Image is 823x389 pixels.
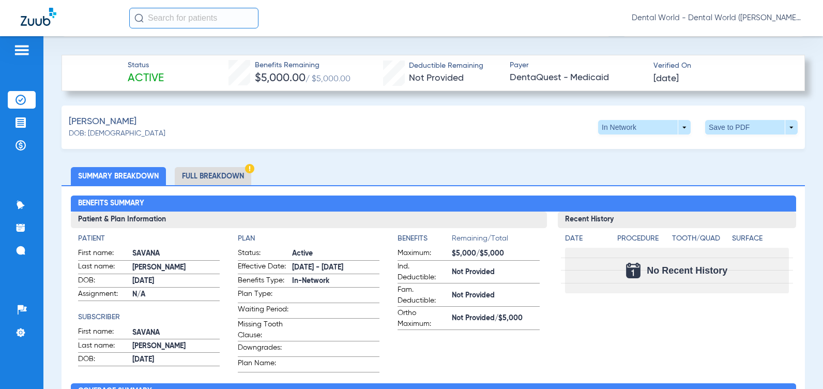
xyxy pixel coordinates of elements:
span: First name: [78,248,129,260]
h4: Tooth/Quad [672,233,728,244]
h3: Recent History [558,212,796,228]
span: No Recent History [647,265,727,276]
span: Not Provided [409,73,464,83]
span: $5,000/$5,000 [452,248,539,259]
span: Verified On [653,61,788,71]
span: / $5,000.00 [306,75,350,83]
span: Not Provided [452,290,539,301]
span: Not Provided [452,267,539,278]
span: Status [128,60,164,71]
span: Assignment: [78,289,129,301]
span: Payer [510,60,645,71]
span: Fam. Deductible: [398,285,448,306]
app-breakdown-title: Date [565,233,608,248]
span: Ind. Deductible: [398,261,448,283]
h4: Surface [732,233,788,244]
span: Missing Tooth Clause: [238,319,288,341]
h4: Patient [78,233,220,244]
span: Last name: [78,340,129,353]
h4: Subscriber [78,312,220,323]
span: [PERSON_NAME] [132,262,220,273]
iframe: Chat Widget [771,339,823,389]
span: Benefits Type: [238,275,288,288]
span: DOB: [78,354,129,366]
span: Plan Type: [238,289,288,303]
span: Status: [238,248,288,260]
span: Maximum: [398,248,448,260]
app-breakdown-title: Benefits [398,233,452,248]
img: Zuub Logo [21,8,56,26]
span: Effective Date: [238,261,288,274]
h4: Procedure [617,233,668,244]
span: [PERSON_NAME] [69,115,136,128]
span: Downgrades: [238,342,288,356]
span: Benefits Remaining [255,60,350,71]
span: SAVANA [132,248,220,259]
app-breakdown-title: Procedure [617,233,668,248]
span: DentaQuest - Medicaid [510,71,645,84]
span: Deductible Remaining [409,61,483,71]
span: Last name: [78,261,129,274]
span: [DATE] [132,276,220,287]
h4: Date [565,233,608,244]
span: [DATE] - [DATE] [292,262,379,273]
img: hamburger-icon [13,44,30,56]
span: Ortho Maximum: [398,308,448,330]
h4: Plan [238,233,379,244]
img: Search Icon [134,13,144,23]
button: In Network [598,120,691,134]
input: Search for patients [129,8,258,28]
span: [DATE] [653,72,679,85]
span: First name: [78,326,129,339]
span: Active [128,71,164,86]
span: [DATE] [132,354,220,365]
img: Hazard [245,164,254,173]
span: Plan Name: [238,358,288,372]
span: Not Provided/$5,000 [452,313,539,324]
span: Dental World - Dental World ([PERSON_NAME]) [632,13,802,23]
span: N/A [132,289,220,300]
span: Remaining/Total [452,233,539,248]
h2: Benefits Summary [71,196,796,212]
app-breakdown-title: Surface [732,233,788,248]
h3: Patient & Plan Information [71,212,547,228]
span: [PERSON_NAME] [132,341,220,352]
span: $5,000.00 [255,73,306,84]
li: Summary Breakdown [71,167,166,185]
span: Waiting Period: [238,304,288,318]
li: Full Breakdown [175,167,251,185]
app-breakdown-title: Tooth/Quad [672,233,728,248]
span: DOB: [78,275,129,288]
span: DOB: [DEMOGRAPHIC_DATA] [69,128,165,139]
span: Active [292,248,379,259]
span: In-Network [292,276,379,287]
h4: Benefits [398,233,452,244]
span: SAVANA [132,327,220,338]
img: Calendar [626,263,641,278]
button: Save to PDF [705,120,798,134]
